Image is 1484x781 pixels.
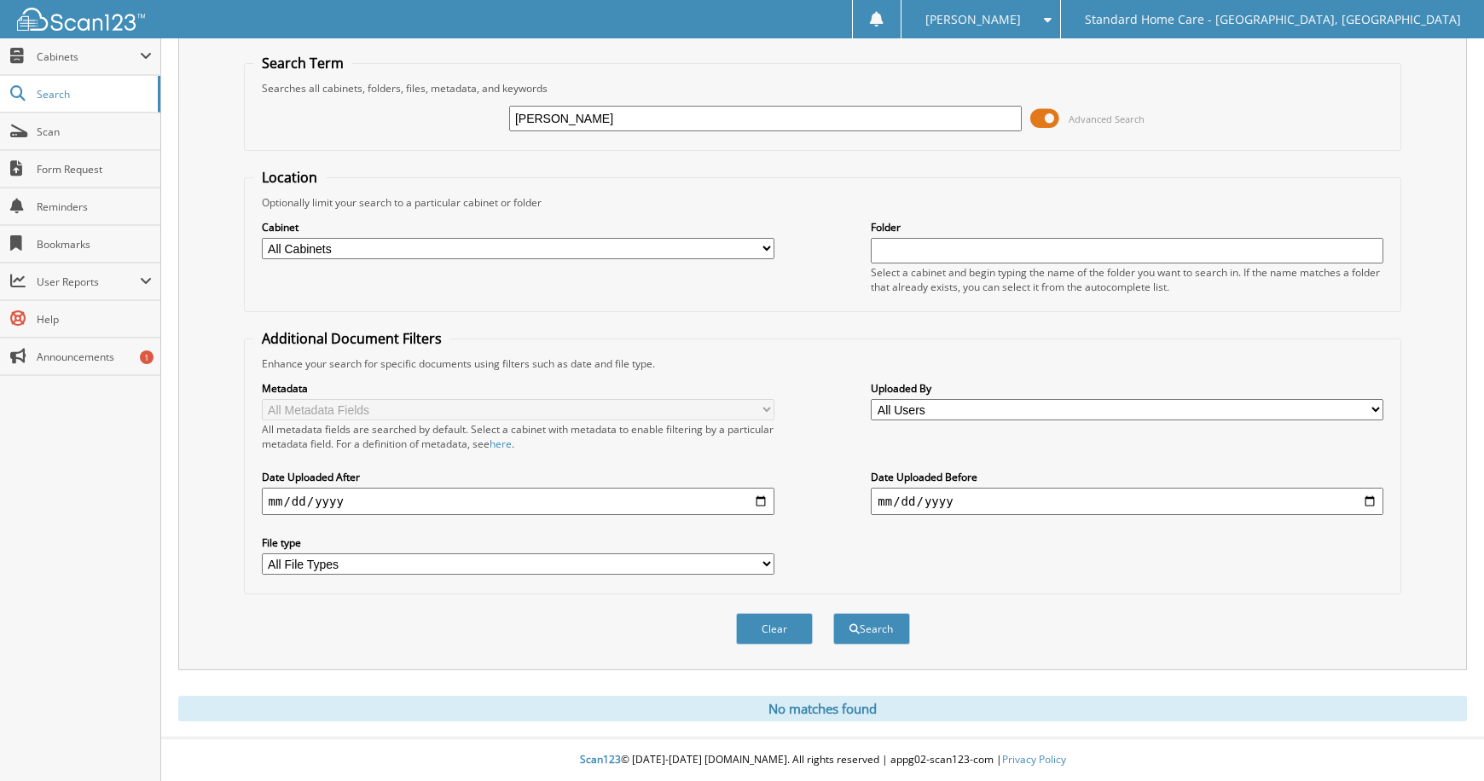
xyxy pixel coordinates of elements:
[253,81,1393,95] div: Searches all cabinets, folders, files, metadata, and keywords
[37,87,149,101] span: Search
[1085,14,1461,25] span: Standard Home Care - [GEOGRAPHIC_DATA], [GEOGRAPHIC_DATA]
[580,752,621,767] span: Scan123
[253,329,450,348] legend: Additional Document Filters
[871,381,1383,396] label: Uploaded By
[262,381,774,396] label: Metadata
[262,535,774,550] label: File type
[161,739,1484,781] div: © [DATE]-[DATE] [DOMAIN_NAME]. All rights reserved | appg02-scan123-com |
[490,437,512,451] a: here
[871,265,1383,294] div: Select a cabinet and begin typing the name of the folder you want to search in. If the name match...
[37,237,152,252] span: Bookmarks
[253,54,352,72] legend: Search Term
[925,14,1021,25] span: [PERSON_NAME]
[262,488,774,515] input: start
[37,162,152,176] span: Form Request
[253,168,326,187] legend: Location
[1002,752,1066,767] a: Privacy Policy
[1399,699,1484,781] iframe: Chat Widget
[262,422,774,451] div: All metadata fields are searched by default. Select a cabinet with metadata to enable filtering b...
[871,488,1383,515] input: end
[37,124,152,139] span: Scan
[37,312,152,327] span: Help
[37,49,140,64] span: Cabinets
[736,613,813,645] button: Clear
[262,470,774,484] label: Date Uploaded After
[1069,113,1145,125] span: Advanced Search
[178,696,1467,721] div: No matches found
[253,195,1393,210] div: Optionally limit your search to a particular cabinet or folder
[37,350,152,364] span: Announcements
[37,275,140,289] span: User Reports
[833,613,910,645] button: Search
[253,356,1393,371] div: Enhance your search for specific documents using filters such as date and file type.
[17,8,145,31] img: scan123-logo-white.svg
[37,200,152,214] span: Reminders
[140,350,154,364] div: 1
[871,220,1383,234] label: Folder
[262,220,774,234] label: Cabinet
[871,470,1383,484] label: Date Uploaded Before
